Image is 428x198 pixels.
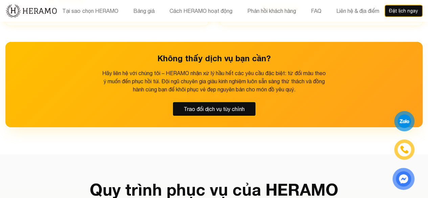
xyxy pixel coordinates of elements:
button: Liên hệ & địa điểm [334,6,381,15]
h3: Không thấy dịch vụ bạn cần? [16,53,412,64]
a: phone-icon [395,140,413,159]
button: Tại sao chọn HERAMO [60,6,120,15]
img: new-logo.3f60348b.png [5,4,57,18]
img: phone-icon [401,146,408,153]
p: Hãy liên hệ với chúng tôi – HERAMO nhận xử lý hầu hết các yêu cầu đặc biệt: từ đổi màu theo ý muố... [100,69,328,93]
button: Phản hồi khách hàng [245,6,298,15]
button: Cách HERAMO hoạt động [167,6,234,15]
button: Đặt lịch ngay [384,5,423,17]
button: Bảng giá [131,6,156,15]
button: Trao đổi dịch vụ tùy chỉnh [172,102,256,116]
h2: Quy trình phục vụ của HERAMO [5,181,423,198]
button: FAQ [309,6,323,15]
